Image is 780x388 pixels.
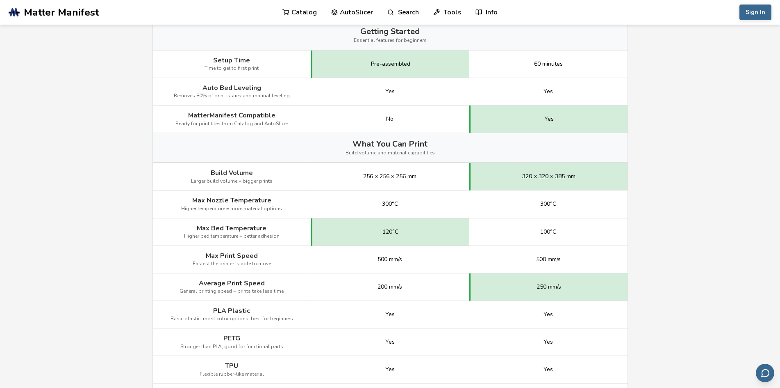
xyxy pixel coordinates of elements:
span: No [386,116,393,122]
span: Ready for print files from Catalog and AutoSlicer [175,121,288,127]
span: Yes [385,311,395,318]
span: 300°C [382,201,398,207]
span: Yes [385,88,395,95]
button: Send feedback via email [756,364,774,382]
span: Auto Bed Leveling [202,84,261,92]
span: 120°C [382,229,398,235]
span: 500 mm/s [377,256,402,263]
span: 500 mm/s [536,256,561,263]
span: 200 mm/s [377,284,402,290]
span: PLA Plastic [213,307,250,315]
span: Removes 80% of print issues and manual leveling [174,93,290,99]
span: Higher temperature = more material options [181,206,282,212]
span: Setup Time [213,57,250,64]
span: General printing speed = prints take less time [180,289,284,294]
span: 256 × 256 × 256 mm [363,173,416,180]
span: Getting Started [360,27,420,36]
span: What You Can Print [352,139,428,149]
span: Max Print Speed [206,252,258,259]
span: Yes [385,339,395,345]
span: Yes [385,366,395,373]
span: Build Volume [211,169,253,177]
span: Max Bed Temperature [197,225,266,232]
span: Fastest the printer is able to move [193,261,271,267]
button: Sign In [739,5,771,20]
span: PETG [223,335,240,342]
span: Pre-assembled [371,61,410,67]
span: 320 × 320 × 385 mm [522,173,575,180]
span: 250 mm/s [537,284,561,290]
span: Stronger than PLA, good for functional parts [180,344,283,350]
span: Time to get to first print [205,66,259,71]
span: Matter Manifest [24,7,99,18]
span: 60 minutes [534,61,563,67]
span: Yes [544,116,554,122]
span: Essential features for beginners [354,38,427,44]
span: TPU [225,362,238,370]
span: Higher bed temperature = better adhesion [184,234,280,239]
span: Flexible rubber-like material [200,372,264,377]
span: MatterManifest Compatible [188,112,275,119]
span: Basic plastic, most color options, best for beginners [171,316,293,322]
span: Larger build volume = bigger prints [191,179,273,184]
span: Yes [543,366,553,373]
span: Yes [543,339,553,345]
span: Yes [543,88,553,95]
span: Max Nozzle Temperature [192,197,271,204]
span: Average Print Speed [199,280,265,287]
span: Yes [543,311,553,318]
span: Build volume and material capabilities [346,150,435,156]
span: 100°C [540,229,556,235]
span: 300°C [540,201,556,207]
